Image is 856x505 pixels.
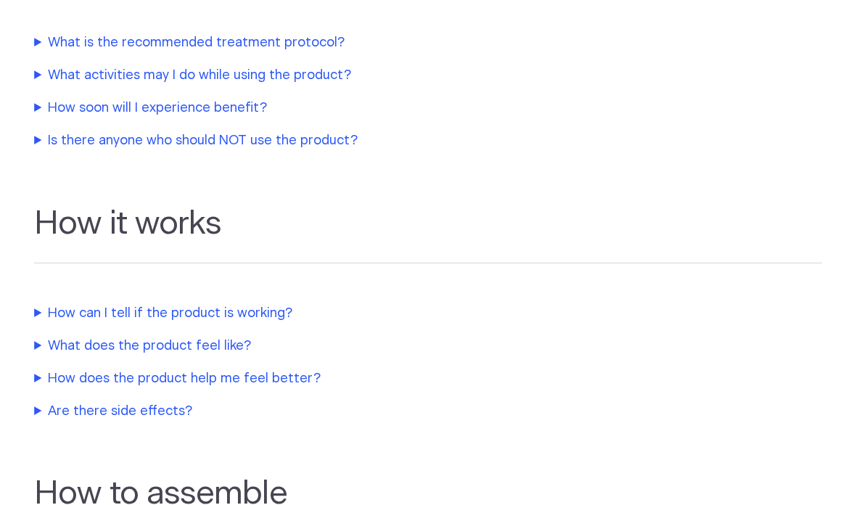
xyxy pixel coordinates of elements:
[34,34,643,54] summary: What is the recommended treatment protocol?
[34,67,643,86] summary: What activities may I do while using the product?
[34,370,643,390] summary: How does the product help me feel better?
[34,99,643,119] summary: How soon will I experience benefit?
[34,305,643,324] summary: How can I tell if the product is working?
[34,132,643,152] summary: Is there anyone who should NOT use the product?
[34,205,822,264] h2: How it works
[34,337,643,357] summary: What does the product feel like?
[34,403,643,422] summary: Are there side effects?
